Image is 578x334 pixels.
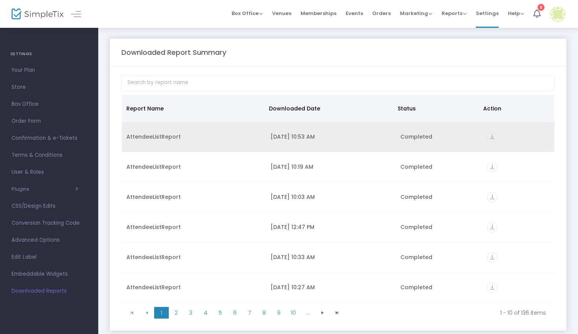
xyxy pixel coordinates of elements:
[12,269,87,279] span: Embeddable Widgets
[198,307,213,319] span: Page 4
[400,283,478,291] div: Completed
[264,95,393,122] th: Downloaded Date
[301,3,336,23] span: Memberships
[126,193,261,201] div: AttendeeListReport
[271,283,391,291] div: 8/6/2025 10:27 AM
[12,167,87,177] span: User & Roles
[126,223,261,231] div: AttendeeListReport
[487,254,497,262] a: vertical_align_bottom
[372,3,391,23] span: Orders
[271,193,391,201] div: 8/13/2025 10:03 AM
[12,65,87,75] span: Your Plan
[271,253,391,261] div: 8/6/2025 10:33 AM
[169,307,183,319] span: Page 2
[121,75,555,91] input: Search by report name
[122,95,264,122] th: Report Name
[487,224,497,232] a: vertical_align_bottom
[286,307,301,319] span: Page 10
[508,10,524,17] span: Help
[487,285,497,292] a: vertical_align_bottom
[10,46,88,62] h4: SETTINGS
[487,282,550,293] div: https://go.SimpleTix.com/iwck8
[400,223,478,231] div: Completed
[346,3,363,23] span: Events
[487,222,497,232] i: vertical_align_bottom
[271,133,391,141] div: 8/13/2025 10:53 AM
[442,10,467,17] span: Reports
[400,133,478,141] div: Completed
[122,95,554,303] div: Data table
[301,307,315,319] span: Page 11
[487,194,497,202] a: vertical_align_bottom
[232,10,263,17] span: Box Office
[12,286,87,296] span: Downloaded Reports
[227,307,242,319] span: Page 6
[272,3,291,23] span: Venues
[183,307,198,319] span: Page 3
[242,307,257,319] span: Page 7
[350,309,546,317] kendo-pager-info: 1 - 10 of 136 items
[393,95,479,122] th: Status
[400,253,478,261] div: Completed
[487,222,550,232] div: https://go.SimpleTix.com/dlwt7
[12,133,87,143] span: Confirmation & e-Tickets
[487,162,550,172] div: https://go.SimpleTix.com/0xw6w
[479,95,550,122] th: Action
[12,116,87,126] span: Order Form
[400,163,478,171] div: Completed
[487,192,497,202] i: vertical_align_bottom
[271,163,391,171] div: 8/13/2025 10:19 AM
[126,133,261,141] div: AttendeeListReport
[121,47,226,58] m-panel-title: Downloaded Report Summary
[400,193,478,201] div: Completed
[334,310,340,316] span: Go to the last page
[487,162,497,172] i: vertical_align_bottom
[271,307,286,319] span: Page 9
[12,82,87,92] span: Store
[487,252,550,263] div: https://go.SimpleTix.com/rk9uj
[126,283,261,291] div: AttendeeListReport
[476,3,499,23] span: Settings
[213,307,227,319] span: Page 5
[12,99,87,109] span: Box Office
[487,282,497,293] i: vertical_align_bottom
[126,253,261,261] div: AttendeeListReport
[12,150,87,160] span: Terms & Conditions
[487,134,497,142] a: vertical_align_bottom
[538,4,544,11] div: 8
[487,192,550,202] div: https://go.SimpleTix.com/nakeu
[330,307,344,319] span: Go to the last page
[12,186,78,192] button: Plugins
[12,252,87,262] span: Edit Label
[319,310,326,316] span: Go to the next page
[487,132,550,142] div: https://go.SimpleTix.com/y2xfs
[154,307,169,319] span: Page 1
[271,223,391,231] div: 8/8/2025 12:47 PM
[400,10,432,17] span: Marketing
[12,235,87,245] span: Advanced Options
[126,163,261,171] div: AttendeeListReport
[12,201,87,211] span: CSS/Design Edits
[487,164,497,172] a: vertical_align_bottom
[487,132,497,142] i: vertical_align_bottom
[257,307,271,319] span: Page 8
[487,252,497,263] i: vertical_align_bottom
[315,307,330,319] span: Go to the next page
[12,218,87,228] span: Conversion Tracking Code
